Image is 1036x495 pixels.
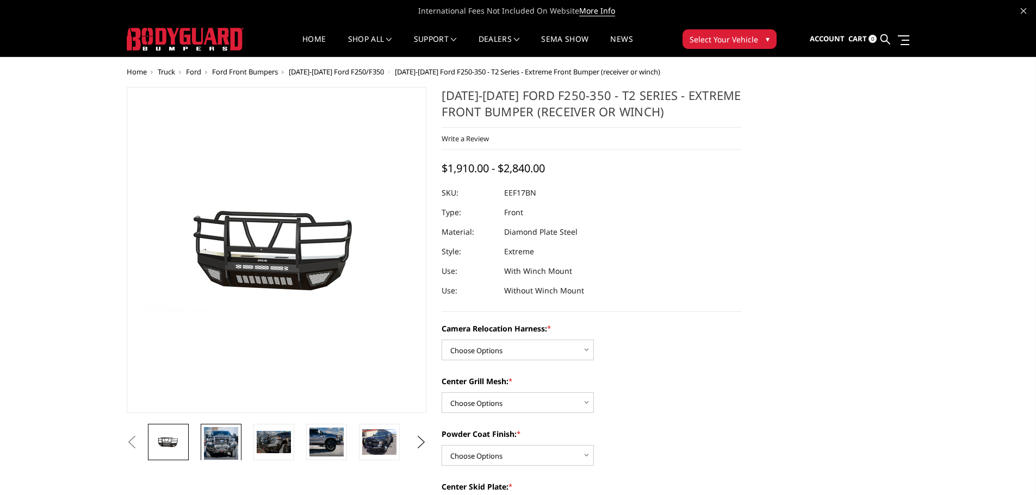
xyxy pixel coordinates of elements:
[504,281,584,300] dd: Without Winch Mount
[690,34,758,45] span: Select Your Vehicle
[810,24,845,54] a: Account
[442,323,742,334] label: Camera Relocation Harness:
[302,35,326,57] a: Home
[127,87,427,413] a: 2017-2022 Ford F250-350 - T2 Series - Extreme Front Bumper (receiver or winch)
[413,434,429,450] button: Next
[395,67,660,77] span: [DATE]-[DATE] Ford F250-350 - T2 Series - Extreme Front Bumper (receiver or winch)
[442,134,489,143] a: Write a Review
[504,203,523,222] dd: Front
[982,443,1036,495] iframe: Chat Widget
[848,24,877,54] a: Cart 0
[442,183,496,203] dt: SKU:
[442,161,545,176] span: $1,910.00 - $2,840.00
[158,67,175,77] a: Truck
[442,222,496,242] dt: Material:
[868,35,877,43] span: 0
[683,29,777,49] button: Select Your Vehicle
[414,35,457,57] a: Support
[348,35,392,57] a: shop all
[442,428,742,440] label: Powder Coat Finish:
[848,34,867,43] span: Cart
[127,67,147,77] a: Home
[766,33,770,45] span: ▾
[504,261,572,281] dd: With Winch Mount
[257,431,291,453] img: 2017-2022 Ford F250-350 - T2 Series - Extreme Front Bumper (receiver or winch)
[810,34,845,43] span: Account
[541,35,588,57] a: SEMA Show
[212,67,278,77] a: Ford Front Bumpers
[504,183,536,203] dd: EEF17BN
[442,87,742,128] h1: [DATE]-[DATE] Ford F250-350 - T2 Series - Extreme Front Bumper (receiver or winch)
[442,203,496,222] dt: Type:
[442,281,496,300] dt: Use:
[504,222,578,242] dd: Diamond Plate Steel
[479,35,520,57] a: Dealers
[289,67,384,77] a: [DATE]-[DATE] Ford F250/F350
[204,427,238,460] img: 2017-2022 Ford F250-350 - T2 Series - Extreme Front Bumper (receiver or winch)
[127,28,244,51] img: BODYGUARD BUMPERS
[124,434,140,450] button: Previous
[579,5,615,16] a: More Info
[362,429,396,455] img: 2017-2022 Ford F250-350 - T2 Series - Extreme Front Bumper (receiver or winch)
[309,428,344,456] img: 2017-2022 Ford F250-350 - T2 Series - Extreme Front Bumper (receiver or winch)
[442,375,742,387] label: Center Grill Mesh:
[442,261,496,281] dt: Use:
[610,35,632,57] a: News
[442,242,496,261] dt: Style:
[186,67,201,77] a: Ford
[442,481,742,492] label: Center Skid Plate:
[504,242,534,261] dd: Extreme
